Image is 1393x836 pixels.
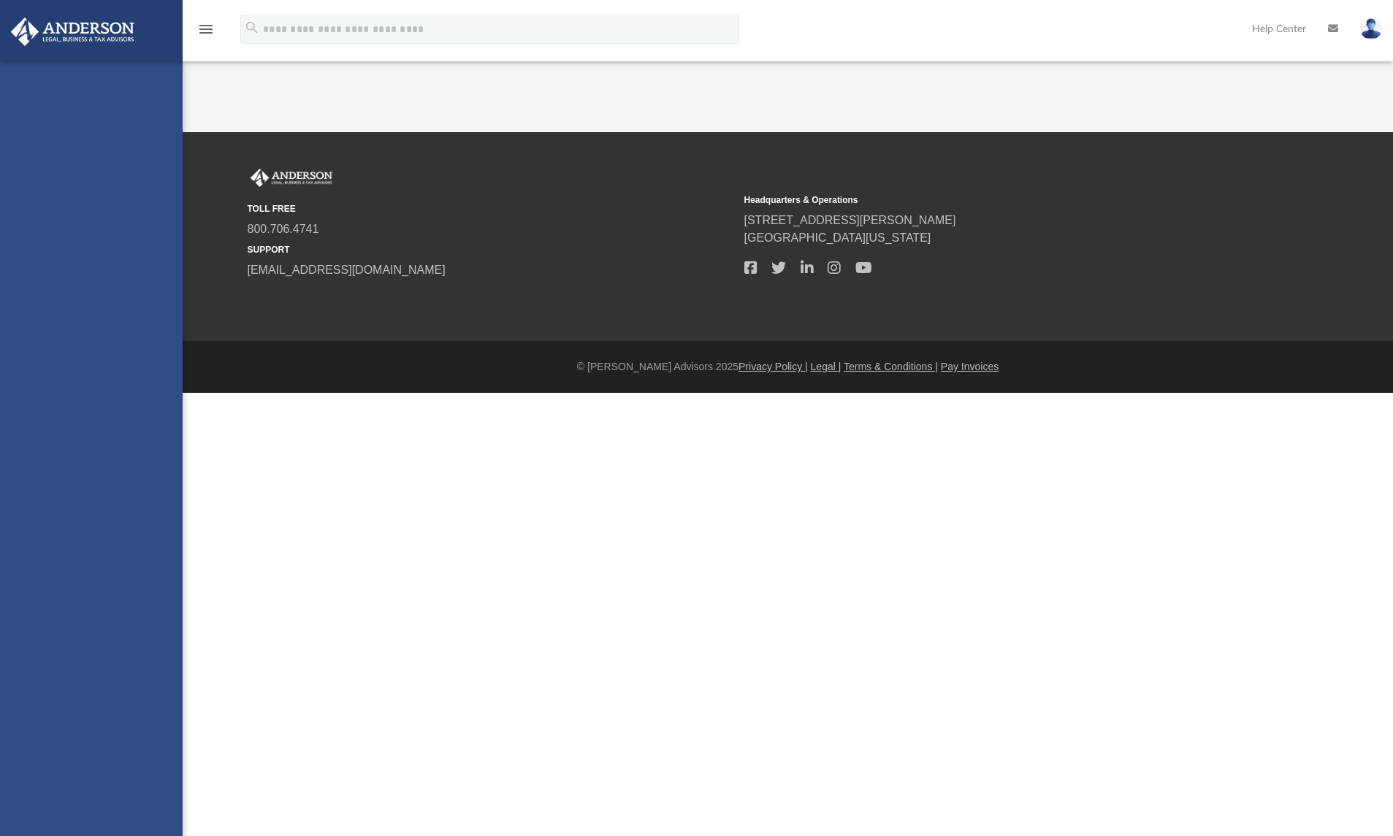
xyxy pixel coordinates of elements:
[248,169,335,188] img: Anderson Advisors Platinum Portal
[248,243,734,256] small: SUPPORT
[744,193,1231,207] small: Headquarters & Operations
[244,20,260,36] i: search
[183,359,1393,375] div: © [PERSON_NAME] Advisors 2025
[739,361,808,372] a: Privacy Policy |
[197,20,215,38] i: menu
[7,18,139,46] img: Anderson Advisors Platinum Portal
[744,214,956,226] a: [STREET_ADDRESS][PERSON_NAME]
[197,28,215,38] a: menu
[744,231,931,244] a: [GEOGRAPHIC_DATA][US_STATE]
[248,223,319,235] a: 800.706.4741
[844,361,938,372] a: Terms & Conditions |
[1360,18,1382,39] img: User Pic
[941,361,999,372] a: Pay Invoices
[811,361,841,372] a: Legal |
[248,202,734,215] small: TOLL FREE
[248,264,446,276] a: [EMAIL_ADDRESS][DOMAIN_NAME]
